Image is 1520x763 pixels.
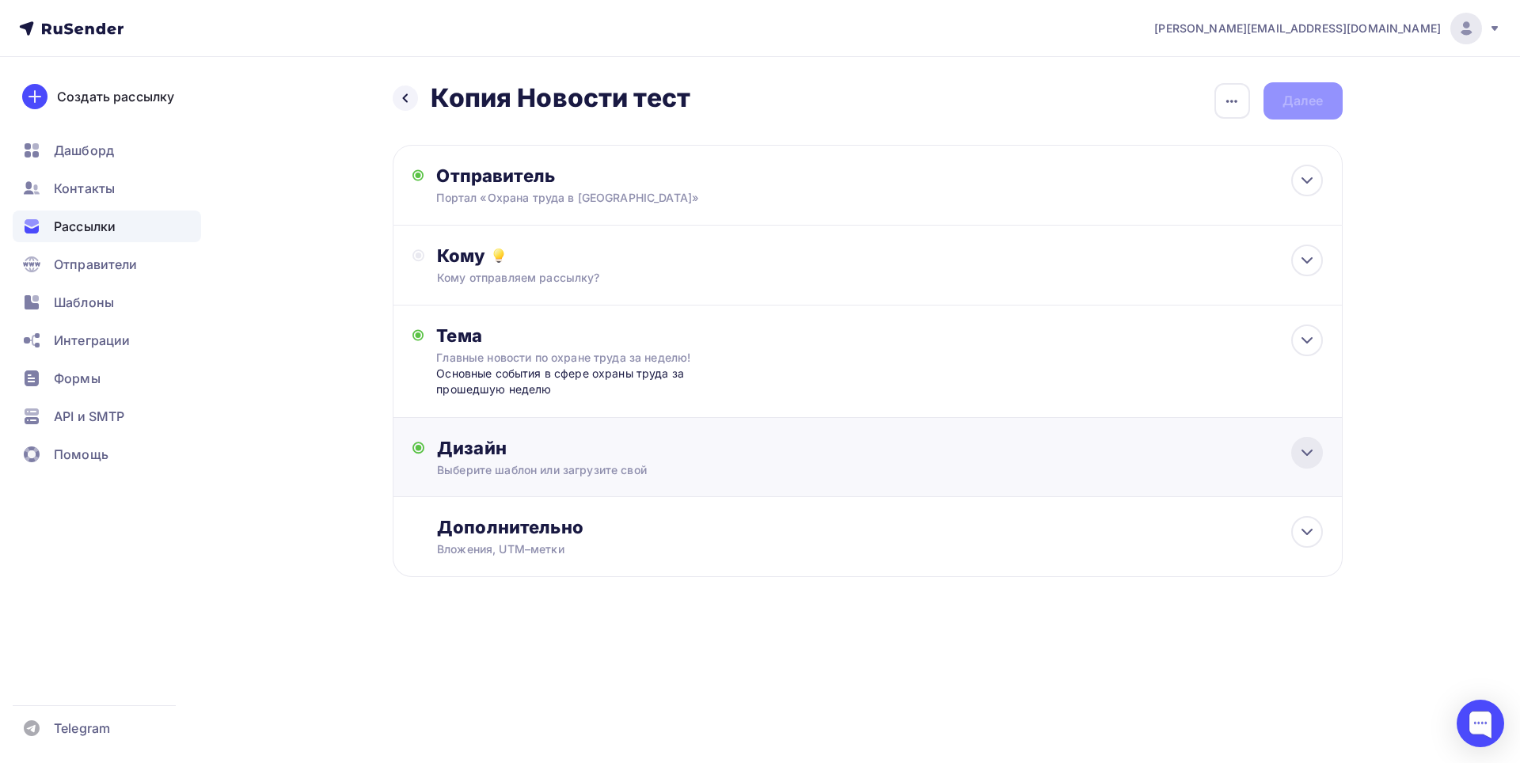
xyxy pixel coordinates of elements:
[54,179,115,198] span: Контакты
[436,165,779,187] div: Отправитель
[1154,13,1501,44] a: [PERSON_NAME][EMAIL_ADDRESS][DOMAIN_NAME]
[54,369,101,388] span: Формы
[436,350,718,366] div: Главные новости по охране труда за неделю!
[54,141,114,160] span: Дашборд
[436,366,749,398] div: Основные события в сфере охраны труда за прошедшую неделю
[54,255,138,274] span: Отправители
[437,270,1234,286] div: Кому отправляем рассылку?
[54,293,114,312] span: Шаблоны
[436,325,749,347] div: Тема
[437,245,1322,267] div: Кому
[13,363,201,394] a: Формы
[437,541,1234,557] div: Вложения, UTM–метки
[13,249,201,280] a: Отправители
[54,331,130,350] span: Интеграции
[436,190,745,206] div: Портал «Охрана труда в [GEOGRAPHIC_DATA]»
[437,437,1322,459] div: Дизайн
[13,173,201,204] a: Контакты
[54,445,108,464] span: Помощь
[54,407,124,426] span: API и SMTP
[437,462,1234,478] div: Выберите шаблон или загрузите свой
[54,217,116,236] span: Рассылки
[13,211,201,242] a: Рассылки
[431,82,691,114] h2: Копия Новости тест
[57,87,174,106] div: Создать рассылку
[1154,21,1441,36] span: [PERSON_NAME][EMAIL_ADDRESS][DOMAIN_NAME]
[13,135,201,166] a: Дашборд
[54,719,110,738] span: Telegram
[13,287,201,318] a: Шаблоны
[437,516,1322,538] div: Дополнительно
